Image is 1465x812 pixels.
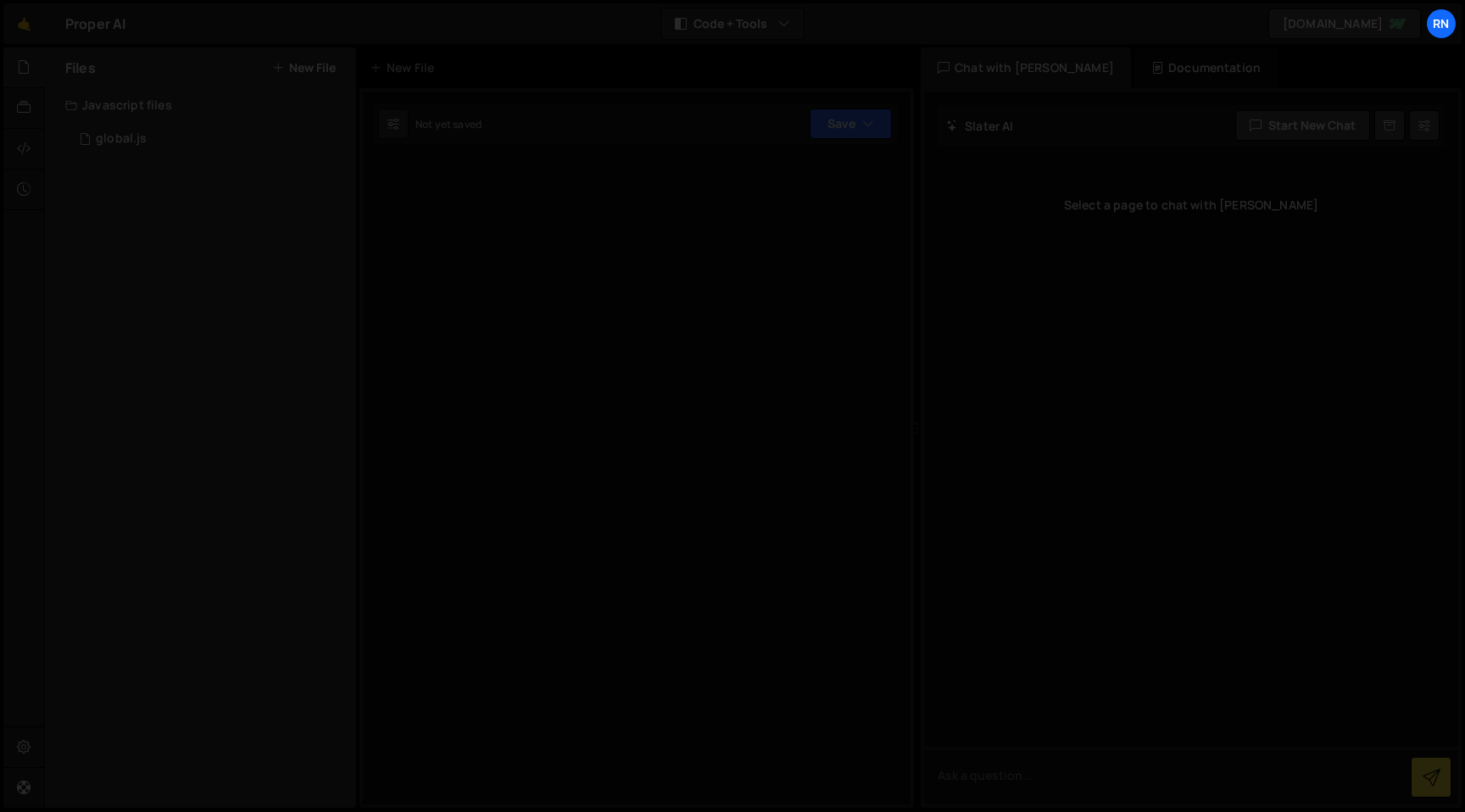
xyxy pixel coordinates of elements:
[1268,8,1421,39] a: [DOMAIN_NAME]
[810,108,892,139] button: Save
[370,59,441,76] div: New File
[1134,47,1278,88] div: Documentation
[45,88,356,122] div: Javascript files
[1235,110,1370,141] button: Start new chat
[946,118,1014,134] h2: Slater AI
[3,3,45,44] a: 🤙
[415,117,482,131] div: Not yet saved
[921,47,1131,88] div: Chat with [PERSON_NAME]
[661,8,804,39] button: Code + Tools
[96,131,147,147] div: global.js
[1426,8,1457,39] a: RN
[272,61,336,75] button: New File
[65,122,356,156] div: 6625/12710.js
[65,14,125,34] div: Proper AI
[65,58,96,77] h2: Files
